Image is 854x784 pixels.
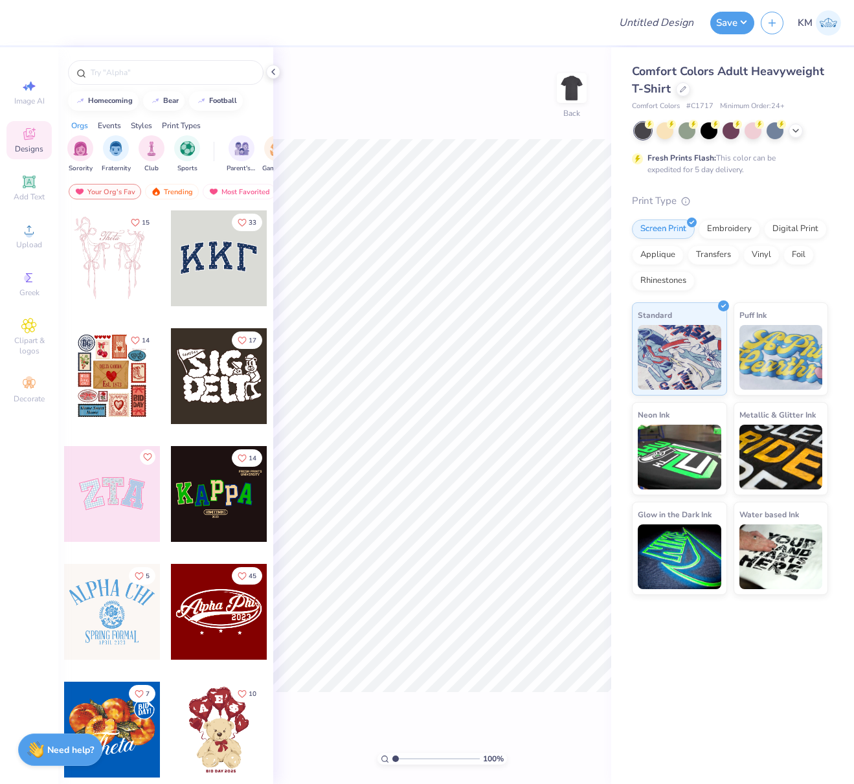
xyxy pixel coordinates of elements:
[102,164,131,174] span: Fraternity
[73,141,88,156] img: Sorority Image
[144,164,159,174] span: Club
[638,308,672,322] span: Standard
[69,184,141,199] div: Your Org's Fav
[140,449,155,465] button: Like
[125,214,155,231] button: Like
[131,120,152,131] div: Styles
[6,335,52,356] span: Clipart & logos
[563,107,580,119] div: Back
[232,567,262,585] button: Like
[16,240,42,250] span: Upload
[208,187,219,196] img: most_fav.gif
[68,91,139,111] button: homecoming
[743,245,780,265] div: Vinyl
[764,219,827,239] div: Digital Print
[262,135,292,174] button: filter button
[88,97,133,104] div: homecoming
[632,101,680,112] span: Comfort Colors
[14,192,45,202] span: Add Text
[139,135,164,174] button: filter button
[638,425,721,489] img: Neon Ink
[559,75,585,101] img: Back
[227,164,256,174] span: Parent's Weekend
[234,141,249,156] img: Parent's Weekend Image
[109,141,123,156] img: Fraternity Image
[638,325,721,390] img: Standard
[609,10,704,36] input: Untitled Design
[262,164,292,174] span: Game Day
[647,153,716,163] strong: Fresh Prints Flash:
[632,194,828,208] div: Print Type
[129,567,155,585] button: Like
[146,573,150,579] span: 5
[688,245,739,265] div: Transfers
[163,97,179,104] div: bear
[174,135,200,174] button: filter button
[189,91,243,111] button: football
[232,685,262,702] button: Like
[720,101,785,112] span: Minimum Order: 24 +
[98,120,121,131] div: Events
[638,408,669,421] span: Neon Ink
[102,135,131,174] div: filter for Fraternity
[710,12,754,34] button: Save
[232,449,262,467] button: Like
[270,141,285,156] img: Game Day Image
[203,184,276,199] div: Most Favorited
[232,214,262,231] button: Like
[249,691,256,697] span: 10
[142,219,150,226] span: 15
[15,144,43,154] span: Designs
[146,691,150,697] span: 7
[632,271,695,291] div: Rhinestones
[632,245,684,265] div: Applique
[816,10,841,36] img: Katrina Mae Mijares
[125,331,155,349] button: Like
[739,308,767,322] span: Puff Ink
[638,524,721,589] img: Glow in the Dark Ink
[739,425,823,489] img: Metallic & Glitter Ink
[249,337,256,344] span: 17
[638,508,712,521] span: Glow in the Dark Ink
[174,135,200,174] div: filter for Sports
[739,524,823,589] img: Water based Ink
[47,744,94,756] strong: Need help?
[699,219,760,239] div: Embroidery
[89,66,255,79] input: Try "Alpha"
[71,120,88,131] div: Orgs
[227,135,256,174] button: filter button
[798,10,841,36] a: KM
[142,337,150,344] span: 14
[19,287,39,298] span: Greek
[262,135,292,174] div: filter for Game Day
[686,101,714,112] span: # C1717
[739,325,823,390] img: Puff Ink
[739,508,799,521] span: Water based Ink
[180,141,195,156] img: Sports Image
[227,135,256,174] div: filter for Parent's Weekend
[102,135,131,174] button: filter button
[143,91,185,111] button: bear
[249,455,256,462] span: 14
[75,97,85,105] img: trend_line.gif
[74,187,85,196] img: most_fav.gif
[144,141,159,156] img: Club Image
[151,187,161,196] img: trending.gif
[249,219,256,226] span: 33
[209,97,237,104] div: football
[162,120,201,131] div: Print Types
[67,135,93,174] div: filter for Sorority
[69,164,93,174] span: Sorority
[632,219,695,239] div: Screen Print
[483,753,504,765] span: 100 %
[177,164,197,174] span: Sports
[139,135,164,174] div: filter for Club
[196,97,207,105] img: trend_line.gif
[14,394,45,404] span: Decorate
[129,685,155,702] button: Like
[798,16,813,30] span: KM
[249,573,256,579] span: 45
[647,152,807,175] div: This color can be expedited for 5 day delivery.
[739,408,816,421] span: Metallic & Glitter Ink
[632,63,824,96] span: Comfort Colors Adult Heavyweight T-Shirt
